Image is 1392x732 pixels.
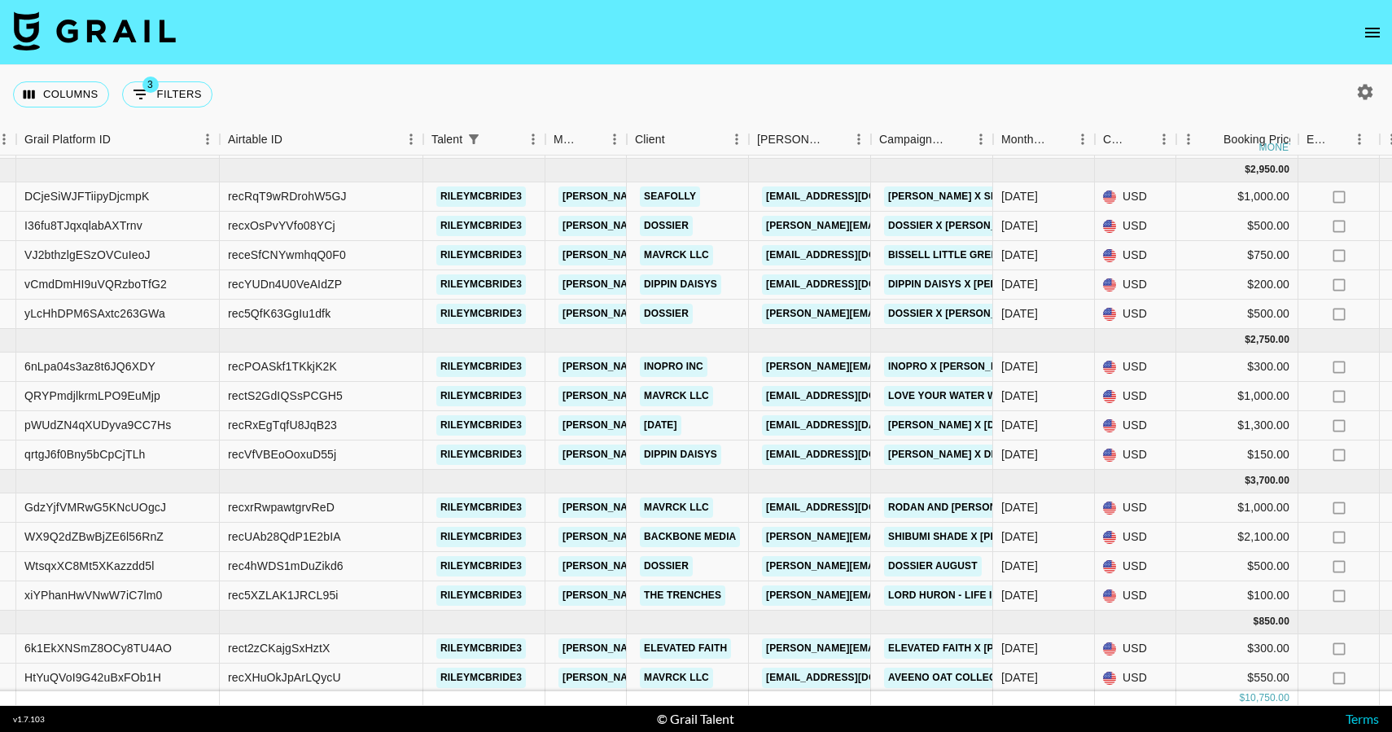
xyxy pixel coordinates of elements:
a: Dossier [640,304,693,324]
button: open drawer [1356,16,1389,49]
button: Sort [1048,128,1070,151]
a: Seafolly [640,186,700,207]
div: Sep '25 [1001,358,1038,375]
a: [PERSON_NAME][EMAIL_ADDRESS][PERSON_NAME][DOMAIN_NAME] [558,357,908,377]
div: USD [1095,241,1176,270]
button: Sort [824,128,847,151]
div: Oct '25 [1001,276,1038,292]
div: Sep '25 [1001,446,1038,462]
a: [PERSON_NAME][EMAIL_ADDRESS][PERSON_NAME][DOMAIN_NAME] [558,415,908,436]
div: recxrRwpawtgrvReD [228,499,335,515]
a: rileymcbride3 [436,497,526,518]
button: Sort [665,128,688,151]
div: Jul '25 [1001,669,1038,686]
div: Sep '25 [1001,388,1038,404]
a: Dippin Daisys x [PERSON_NAME] Collection [884,274,1129,295]
div: rec4hWDS1mDuZikd6 [228,558,344,574]
div: $1,000.00 [1176,182,1298,212]
a: [PERSON_NAME][EMAIL_ADDRESS][PERSON_NAME][DOMAIN_NAME] [558,445,908,465]
div: VJ2bthzlgESzOVCuIeoJ [24,247,151,263]
div: Oct '25 [1001,217,1038,234]
a: Inopro Inc [640,357,707,377]
a: Dippin Daisys [640,274,721,295]
div: Month Due [993,124,1095,156]
div: Grail Platform ID [24,124,111,156]
button: Show filters [462,128,485,151]
a: Dossier [640,216,693,236]
a: Elevated Faith x [PERSON_NAME] UGC [884,638,1097,659]
div: rect2zCKajgSxHztX [228,640,330,656]
a: Lord Huron - Life is Strange [884,585,1054,606]
a: [EMAIL_ADDRESS][DATE][DOMAIN_NAME] [762,415,977,436]
div: WtsqxXC8Mt5XKazzdd5l [24,558,154,574]
div: receSfCNYwmhqQ0F0 [228,247,346,263]
button: Menu [602,127,627,151]
a: [PERSON_NAME][EMAIL_ADDRESS][PERSON_NAME][DOMAIN_NAME] [558,245,908,265]
div: $500.00 [1176,552,1298,581]
div: 3,700.00 [1250,474,1289,488]
div: 10,750.00 [1245,691,1289,705]
a: rileymcbride3 [436,638,526,659]
a: rileymcbride3 [436,245,526,265]
a: Terms [1346,711,1379,726]
div: Currency [1095,124,1176,156]
a: Dossier x [PERSON_NAME] July [884,304,1060,324]
a: [PERSON_NAME][EMAIL_ADDRESS][PERSON_NAME][DOMAIN_NAME] [762,527,1111,547]
div: $200.00 [1176,270,1298,300]
a: Dossier x [PERSON_NAME] [884,216,1033,236]
div: USD [1095,300,1176,329]
a: [PERSON_NAME][EMAIL_ADDRESS][DOMAIN_NAME] [762,556,1027,576]
a: rileymcbride3 [436,668,526,688]
div: rec5QfK63GgIu1dfk [228,305,330,322]
a: [PERSON_NAME][EMAIL_ADDRESS][DOMAIN_NAME] [762,216,1027,236]
a: Rodan and [PERSON_NAME] x [PERSON_NAME] [884,497,1135,518]
a: rileymcbride3 [436,274,526,295]
div: Oct '25 [1001,305,1038,322]
div: DCjeSiWJFTiipyDjcmpK [24,188,149,204]
div: Talent [423,124,545,156]
a: [EMAIL_ADDRESS][DOMAIN_NAME] [762,245,944,265]
div: USD [1095,664,1176,693]
span: 3 [142,77,159,93]
a: rileymcbride3 [436,445,526,465]
a: Aveeno Oat Collective - Adult (May/June) Campaign [884,668,1180,688]
div: 6k1EkXNSmZ8OCy8TU4AO [24,640,172,656]
a: The Trenches [640,585,725,606]
div: $500.00 [1176,212,1298,241]
div: 6nLpa04s3az8t6JQ6XDY [24,358,155,375]
button: Menu [969,127,993,151]
div: Aug '25 [1001,587,1038,603]
a: Dippin Daisys [640,445,721,465]
img: Grail Talent [13,11,176,50]
button: Sort [282,128,305,151]
button: Sort [1201,128,1223,151]
button: Menu [399,127,423,151]
div: 1 active filter [462,128,485,151]
div: Talent [431,124,462,156]
div: $2,100.00 [1176,523,1298,552]
div: Campaign (Type) [871,124,993,156]
div: Airtable ID [228,124,282,156]
a: [PERSON_NAME][EMAIL_ADDRESS][PERSON_NAME][DOMAIN_NAME] [558,527,908,547]
div: Month Due [1001,124,1048,156]
div: Campaign (Type) [879,124,946,156]
div: rec5XZLAK1JRCL95i [228,587,339,603]
a: [PERSON_NAME][EMAIL_ADDRESS][DOMAIN_NAME] [762,357,1027,377]
button: Show filters [122,81,212,107]
a: [EMAIL_ADDRESS][DOMAIN_NAME] [762,274,944,295]
div: 2,950.00 [1250,163,1289,177]
a: [PERSON_NAME][EMAIL_ADDRESS][PERSON_NAME][DOMAIN_NAME] [558,556,908,576]
div: xiYPhanHwVNwW7iC7lm0 [24,587,163,603]
div: $1,000.00 [1176,382,1298,411]
div: Currency [1103,124,1129,156]
button: Sort [485,128,508,151]
a: rileymcbride3 [436,304,526,324]
div: USD [1095,441,1176,470]
a: Inopro x [PERSON_NAME] [884,357,1027,377]
div: USD [1095,382,1176,411]
a: [PERSON_NAME][EMAIL_ADDRESS][PERSON_NAME][DOMAIN_NAME] [558,668,908,688]
div: USD [1095,552,1176,581]
div: Sep '25 [1001,417,1038,433]
a: [PERSON_NAME][EMAIL_ADDRESS][DOMAIN_NAME] [762,638,1027,659]
button: Menu [195,127,220,151]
